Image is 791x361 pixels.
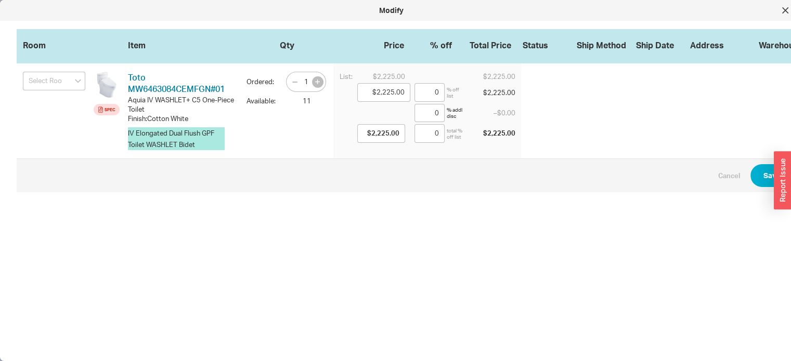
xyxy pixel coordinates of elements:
div: % addl disc [447,106,465,119]
div: Ordered: [247,69,278,86]
input: % [414,104,445,123]
input: % [414,124,445,143]
div: List: [340,72,353,81]
div: Room [23,39,85,49]
a: Toto MW6463084CEMFGN#01 [128,72,225,94]
div: $2,225.00 [357,72,410,81]
div: $2,225.00 [462,88,517,97]
div: Available: [247,96,280,105]
div: % off list [447,86,465,99]
button: IV Elongated Dual Flush GPF Toilet WASHLET Bidet [128,127,225,150]
div: Aquia IV WASHLET+ C5 One-Piece Toilet [128,95,238,114]
div: Ship Method [577,39,634,51]
div: Qty [280,39,319,49]
div: Address [690,39,740,51]
div: – $0.00 [462,108,517,117]
div: 11 [288,96,325,105]
input: Final Price [357,124,405,143]
div: Ship Date [636,39,688,51]
div: % off [408,39,452,51]
div: Price [351,39,404,51]
div: Item [128,39,232,49]
input: Select Room [23,72,85,90]
div: Spec [105,105,115,114]
input: % [414,83,445,102]
div: Total Price [456,39,511,51]
div: Finish : Cotton White [128,114,238,123]
svg: open menu [75,79,81,83]
div: Modify [5,5,777,16]
button: Cancel [718,171,740,180]
div: total % off list [445,127,463,140]
img: MW6463084CUMFG_01_bqcb0e [94,72,120,98]
div: $2,225.00 [462,127,517,139]
div: $2,225.00 [462,72,517,81]
a: Spec [94,104,120,115]
div: Status [523,39,575,51]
